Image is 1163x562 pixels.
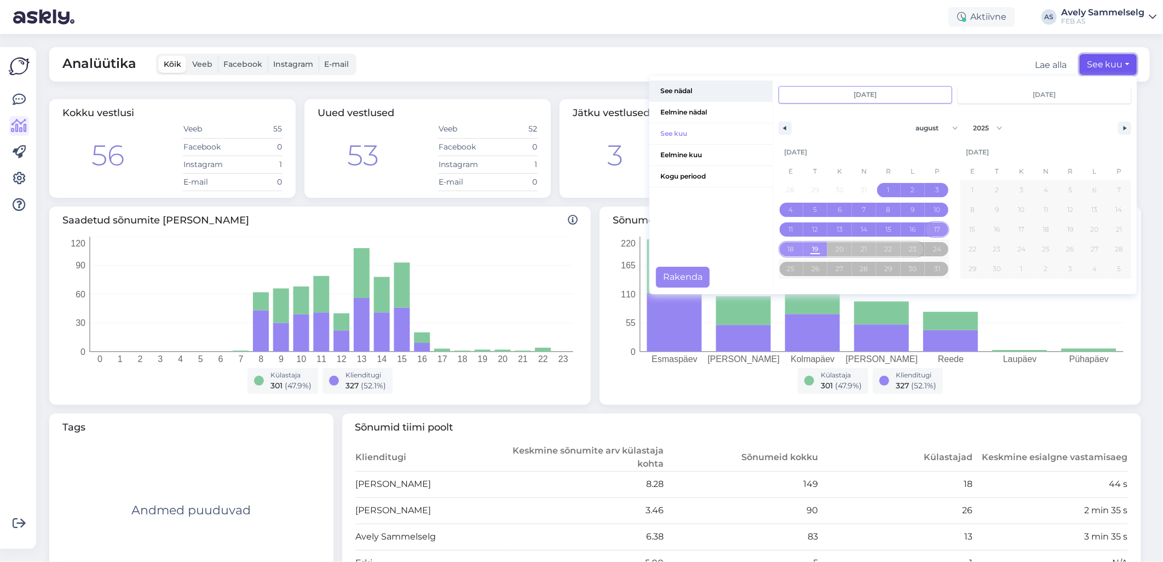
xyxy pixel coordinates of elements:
button: 7 [852,200,877,220]
button: 29 [960,259,985,279]
td: 1 [488,156,538,173]
button: Rakenda [656,267,710,288]
span: 7 [1117,180,1121,200]
span: 16 [910,220,916,239]
button: Eelmine kuu [649,145,773,166]
span: L [1083,163,1107,180]
button: 26 [803,259,828,279]
span: Kõik [164,59,181,69]
td: [PERSON_NAME] [355,497,510,524]
tspan: 7 [238,354,243,364]
span: 22 [885,239,893,259]
tspan: 90 [76,261,85,270]
tspan: 165 [621,261,636,270]
button: 6 [827,200,852,220]
span: L [901,163,925,180]
span: 20 [1091,220,1099,239]
div: FEB AS [1061,17,1144,26]
span: Saadetud sõnumite [PERSON_NAME] [62,213,578,228]
button: 18 [1034,220,1058,239]
button: 27 [827,259,852,279]
span: 30 [909,259,917,279]
div: Avely Sammelselg [1061,8,1144,17]
img: Askly Logo [9,56,30,77]
span: E-mail [324,59,349,69]
span: 13 [1092,200,1098,220]
span: 26 [811,259,819,279]
span: 25 [1042,239,1050,259]
button: 13 [827,220,852,239]
td: E-mail [183,173,233,191]
span: 2 [911,180,915,200]
button: 25 [779,259,803,279]
span: 10 [1018,200,1024,220]
button: 10 [925,200,949,220]
button: See kuu [1080,54,1137,75]
button: 22 [960,239,985,259]
button: 2 [985,180,1010,200]
tspan: 1 [118,354,123,364]
td: E-mail [438,173,488,191]
th: Klienditugi [355,444,510,472]
span: 29 [969,259,976,279]
tspan: Pühapäev [1069,354,1109,364]
tspan: 2 [138,354,143,364]
button: 11 [1034,200,1058,220]
button: 11 [779,220,803,239]
tspan: 16 [417,354,427,364]
div: 53 [347,134,379,177]
span: R [876,163,901,180]
td: 90 [664,497,819,524]
input: Continuous [958,87,1131,103]
span: 13 [837,220,843,239]
div: [DATE] [960,142,1131,163]
span: P [925,163,949,180]
span: 16 [994,220,1000,239]
span: Sõnumid tiimi poolt [355,420,1129,435]
span: K [827,163,852,180]
span: 17 [1018,220,1024,239]
span: K [1009,163,1034,180]
td: 1 [233,156,283,173]
tspan: 21 [518,354,528,364]
span: Sõnumeid kokku nädalas [613,213,1128,228]
button: 21 [852,239,877,259]
button: Eelmine nädal [649,102,773,123]
div: Klienditugi [896,370,936,380]
button: 12 [1058,200,1083,220]
span: 20 [836,239,844,259]
div: [DATE] [779,142,949,163]
span: 19 [1067,220,1073,239]
button: 14 [852,220,877,239]
span: ( 52.1 %) [361,381,386,391]
span: 31 [934,259,940,279]
tspan: 0 [631,347,636,356]
button: 16 [901,220,925,239]
span: 28 [1115,239,1123,259]
tspan: Reede [938,354,964,364]
button: 23 [901,239,925,259]
span: N [852,163,877,180]
button: Lae alla [1035,59,1067,72]
button: 3 [925,180,949,200]
span: 21 [861,239,867,259]
span: ( 47.9 %) [285,381,312,391]
td: Veeb [183,121,233,138]
div: Külastaja [821,370,862,380]
th: Sõnumeid kokku [664,444,819,472]
span: 29 [885,259,893,279]
button: 28 [1107,239,1131,259]
button: 2 [901,180,925,200]
span: E [779,163,803,180]
span: 25 [787,259,794,279]
tspan: 5 [198,354,203,364]
tspan: 55 [626,318,636,328]
span: 11 [1044,200,1048,220]
td: 0 [488,138,538,156]
button: 12 [803,220,828,239]
tspan: 3 [158,354,163,364]
tspan: 10 [296,354,306,364]
span: 23 [993,239,1001,259]
span: Kokku vestlusi [62,107,134,119]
